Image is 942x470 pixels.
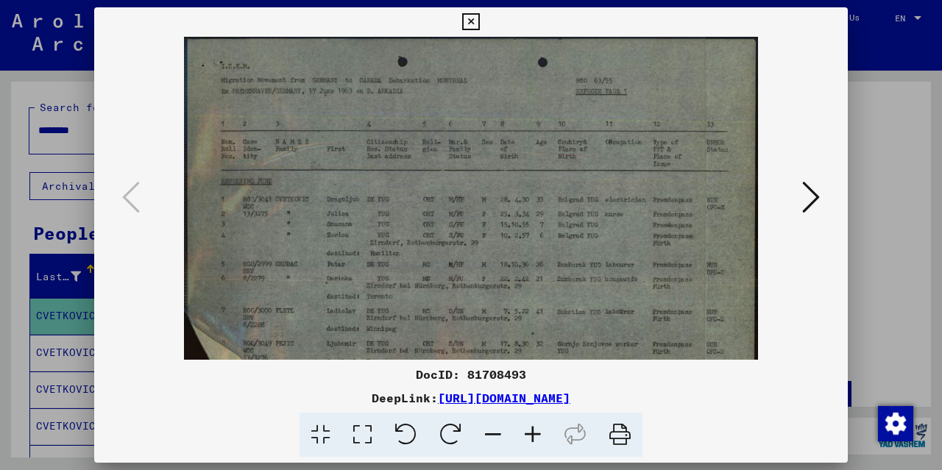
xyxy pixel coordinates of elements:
[94,366,848,383] div: DocID: 81708493
[878,406,913,441] img: Change consent
[184,37,758,396] img: 001.jpg
[94,389,848,407] div: DeepLink:
[438,391,570,405] a: [URL][DOMAIN_NAME]
[877,405,913,441] div: Change consent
